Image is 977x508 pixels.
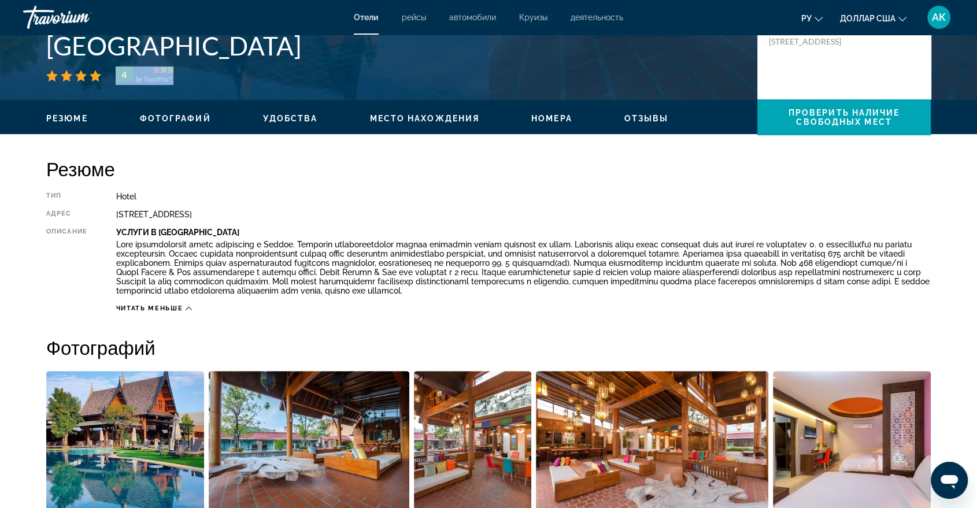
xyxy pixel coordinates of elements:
[531,113,572,124] button: Номера
[140,114,211,123] span: Фотографий
[116,210,931,219] div: [STREET_ADDRESS]
[924,5,954,29] button: Меню пользователя
[369,114,479,123] span: Место нахождения
[116,305,183,312] span: Читать меньше
[840,10,906,27] button: Изменить валюту
[116,304,192,313] button: Читать меньше
[46,157,931,180] h2: Резюме
[46,31,746,61] h1: [GEOGRAPHIC_DATA]
[757,99,931,135] button: Проверить наличие свободных мест
[46,228,87,298] div: Описание
[116,192,931,201] div: Hotel
[801,14,812,23] font: ру
[46,114,88,123] span: Резюме
[46,210,87,219] div: адрес
[624,114,669,123] span: Отзывы
[46,336,931,359] h2: Фотографий
[46,192,87,201] div: Тип
[932,11,946,23] font: АК
[263,114,318,123] span: Удобства
[116,66,173,85] img: trustyou-badge-hor.svg
[112,68,135,81] div: 4
[769,36,861,47] p: [STREET_ADDRESS]
[369,113,479,124] button: Место нахождения
[263,113,318,124] button: Удобства
[531,114,572,123] span: Номера
[789,108,900,127] span: Проверить наличие свободных мест
[571,13,623,22] a: деятельность
[354,13,379,22] a: Отели
[402,13,426,22] a: рейсы
[449,13,496,22] a: автомобили
[23,2,139,32] a: Травориум
[116,228,239,237] b: Услуги В [GEOGRAPHIC_DATA]
[140,113,211,124] button: Фотографий
[801,10,823,27] button: Изменить язык
[931,462,968,499] iframe: Кнопка запуска окна обмена сообщениями
[116,240,931,295] p: Lore ipsumdolorsit ametc adipiscing e Seddoe. Temporin utlaboreetdolor magnaa enimadmin veniam qu...
[624,113,669,124] button: Отзывы
[840,14,895,23] font: доллар США
[519,13,547,22] a: Круизы
[46,113,88,124] button: Резюме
